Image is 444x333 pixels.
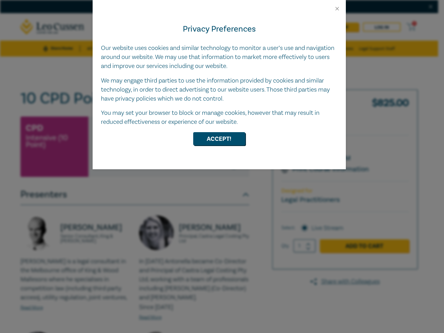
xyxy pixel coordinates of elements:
p: We may engage third parties to use the information provided by cookies and similar technology, in... [101,76,338,103]
h4: Privacy Preferences [101,23,338,35]
button: Accept! [193,132,245,145]
p: Our website uses cookies and similar technology to monitor a user’s use and navigation around our... [101,44,338,71]
p: You may set your browser to block or manage cookies, however that may result in reduced effective... [101,109,338,127]
button: Close [334,6,340,12]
